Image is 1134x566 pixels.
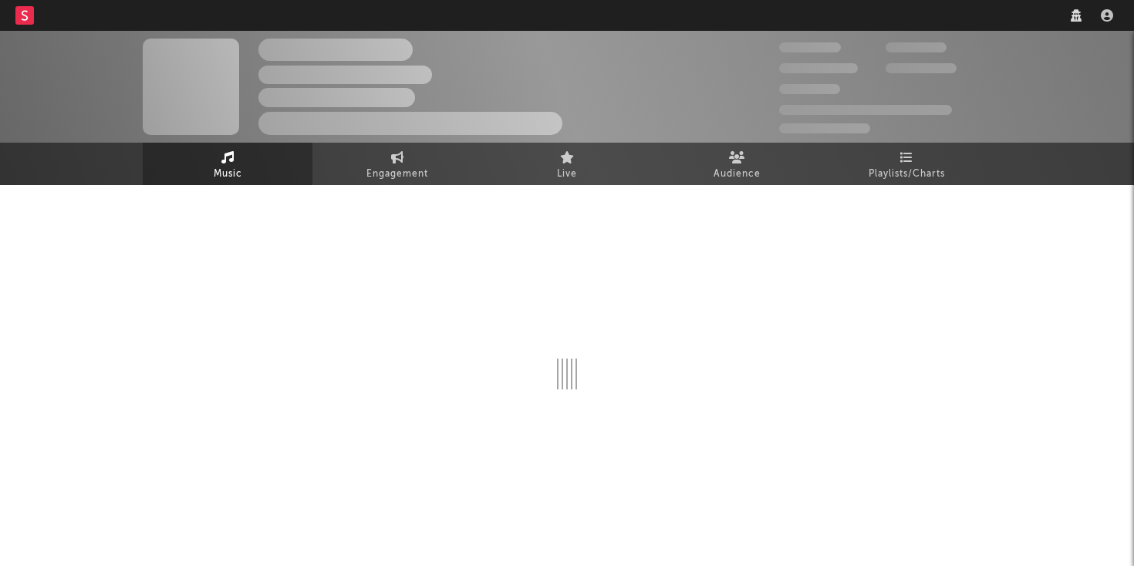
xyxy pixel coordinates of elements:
span: 50,000,000 [779,63,858,73]
span: Live [557,165,577,184]
a: Engagement [312,143,482,185]
span: Engagement [366,165,428,184]
span: Audience [714,165,761,184]
span: Music [214,165,242,184]
a: Audience [652,143,822,185]
span: 100,000 [886,42,947,52]
span: 1,000,000 [886,63,957,73]
a: Playlists/Charts [822,143,991,185]
span: Playlists/Charts [869,165,945,184]
a: Music [143,143,312,185]
span: Jump Score: 85.0 [779,123,870,133]
span: 100,000 [779,84,840,94]
a: Live [482,143,652,185]
span: 300,000 [779,42,841,52]
span: 50,000,000 Monthly Listeners [779,105,952,115]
